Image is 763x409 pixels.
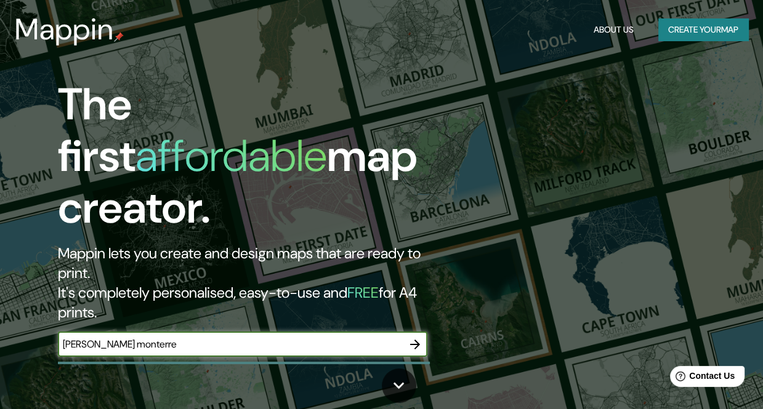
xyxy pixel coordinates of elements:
[15,12,114,47] h3: Mappin
[589,18,639,41] button: About Us
[114,32,124,42] img: mappin-pin
[58,244,440,322] h2: Mappin lets you create and design maps that are ready to print. It's completely personalised, eas...
[135,127,327,185] h1: affordable
[347,283,379,302] h5: FREE
[653,361,749,395] iframe: Help widget launcher
[58,79,440,244] h1: The first map creator.
[58,337,403,351] input: Choose your favourite place
[658,18,748,41] button: Create yourmap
